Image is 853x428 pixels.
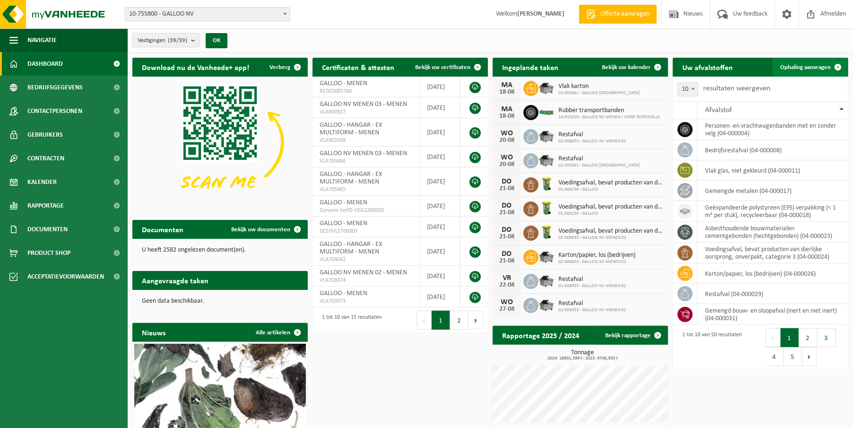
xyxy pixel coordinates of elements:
[27,194,64,218] span: Rapportage
[698,140,848,160] td: bedrijfsrestafval (04-000008)
[497,258,516,264] div: 21-08
[417,311,432,330] button: Previous
[558,139,626,144] span: 02-008933 - GALLOO NV MENEN 02
[698,284,848,304] td: restafval (04-000029)
[678,82,698,96] span: 10
[27,218,68,241] span: Documenten
[698,304,848,325] td: gemengd bouw- en sloopafval (inert en niet inert) (04-000031)
[231,227,290,233] span: Bekijk uw documenten
[799,328,818,347] button: 2
[27,76,83,99] span: Bedrijfsgegevens
[408,58,487,77] a: Bekijk uw certificaten
[497,113,516,120] div: 18-08
[558,163,640,168] span: 01-055841 - GALLOO [GEOGRAPHIC_DATA]
[132,271,218,289] h2: Aangevraagde taken
[415,64,470,70] span: Bekijk uw certificaten
[320,150,407,157] span: GALLOO NV MENEN 03 - MENEN
[493,326,589,344] h2: Rapportage 2025 / 2024
[558,252,635,259] span: Karton/papier, los (bedrijven)
[497,202,516,210] div: DO
[539,128,555,144] img: WB-5000-GAL-GY-01
[698,263,848,284] td: karton/papier, los (bedrijven) (04-000026)
[558,90,640,96] span: 01-055841 - GALLOO [GEOGRAPHIC_DATA]
[539,272,555,288] img: WB-5000-GAL-GY-01
[420,196,460,217] td: [DATE]
[27,99,82,123] span: Contactpersonen
[698,181,848,201] td: gemengde metalen (04-000017)
[320,269,407,276] span: GALLOO NV MENEN 02 - MENEN
[558,131,626,139] span: Restafval
[320,297,412,305] span: VLA703973
[558,276,626,283] span: Restafval
[558,259,635,265] span: 02-008933 - GALLOO NV MENEN 02
[539,248,555,264] img: WB-5000-GAL-GY-01
[320,199,367,206] span: GALLOO - MENEN
[320,101,407,108] span: GALLOO NV MENEN 03 - MENEN
[317,310,382,331] div: 1 tot 10 van 15 resultaten
[558,155,640,163] span: Restafval
[320,277,412,284] span: VLA703974
[320,108,412,116] span: VLA900927
[27,241,70,265] span: Product Shop
[558,283,626,289] span: 02-008933 - GALLOO NV MENEN 02
[539,176,555,192] img: WB-0140-HPE-GN-50
[420,77,460,97] td: [DATE]
[420,237,460,266] td: [DATE]
[558,83,640,90] span: Vlak karton
[497,178,516,185] div: DO
[497,137,516,144] div: 20-08
[142,298,298,305] p: Geen data beschikbaar.
[320,207,412,214] span: Consent-SelfD-VEG2200030
[802,347,817,366] button: Next
[781,328,799,347] button: 1
[539,79,555,96] img: WB-5000-GAL-GY-01
[27,28,57,52] span: Navigatie
[497,154,516,161] div: WO
[558,114,660,120] span: 10-915229 - GALLOO NV MENEN / WERF ROPSWALLE
[598,9,652,19] span: Offerte aanvragen
[497,298,516,306] div: WO
[497,226,516,234] div: DO
[262,58,307,77] button: Verberg
[539,200,555,216] img: WB-0140-HPE-GN-51
[450,311,469,330] button: 2
[497,105,516,113] div: MA
[539,297,555,313] img: WB-5000-GAL-GY-01
[558,179,663,187] span: Voedingsafval, bevat producten van dierlijke oorsprong, onverpakt, categorie 3
[132,58,259,76] h2: Download nu de Vanheede+ app!
[320,122,382,136] span: GALLOO - HANGAR - EX MULTIFORM - MENEN
[320,290,367,297] span: GALLOO - MENEN
[773,58,847,77] a: Ophaling aanvragen
[132,323,175,341] h2: Nieuws
[766,347,784,366] button: 4
[248,323,307,342] a: Alle artikelen
[558,187,663,192] span: 01-000250 - GALLOO
[497,306,516,313] div: 27-08
[517,10,565,17] strong: [PERSON_NAME]
[698,160,848,181] td: vlak glas, niet gekleurd (04-000011)
[420,167,460,196] td: [DATE]
[27,170,57,194] span: Kalender
[698,243,848,263] td: voedingsafval, bevat producten van dierlijke oorsprong, onverpakt, categorie 3 (04-000024)
[818,328,836,347] button: 3
[132,33,200,47] button: Vestigingen(39/39)
[558,211,663,217] span: 01-000250 - GALLOO
[224,220,307,239] a: Bekijk uw documenten
[780,64,831,70] span: Ophaling aanvragen
[784,347,802,366] button: 5
[320,137,412,144] span: VLA902439
[206,33,227,48] button: OK
[698,201,848,222] td: geëxpandeerde polystyreen (EPS) verpakking (< 1 m² per stuk), recycleerbaar (04-000018)
[678,327,742,367] div: 1 tot 10 van 50 resultaten
[497,185,516,192] div: 21-08
[497,250,516,258] div: DO
[703,85,770,92] label: resultaten weergeven
[598,326,667,345] a: Bekijk rapportage
[27,52,63,76] span: Dashboard
[497,356,668,361] span: 2024: 18601,399 t - 2025: 9748,503 t
[320,80,367,87] span: GALLOO - MENEN
[698,119,848,140] td: personen -en vrachtwagenbanden met en zonder velg (04-000004)
[27,265,104,288] span: Acceptatievoorwaarden
[320,256,412,263] span: VLA704042
[497,161,516,168] div: 20-08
